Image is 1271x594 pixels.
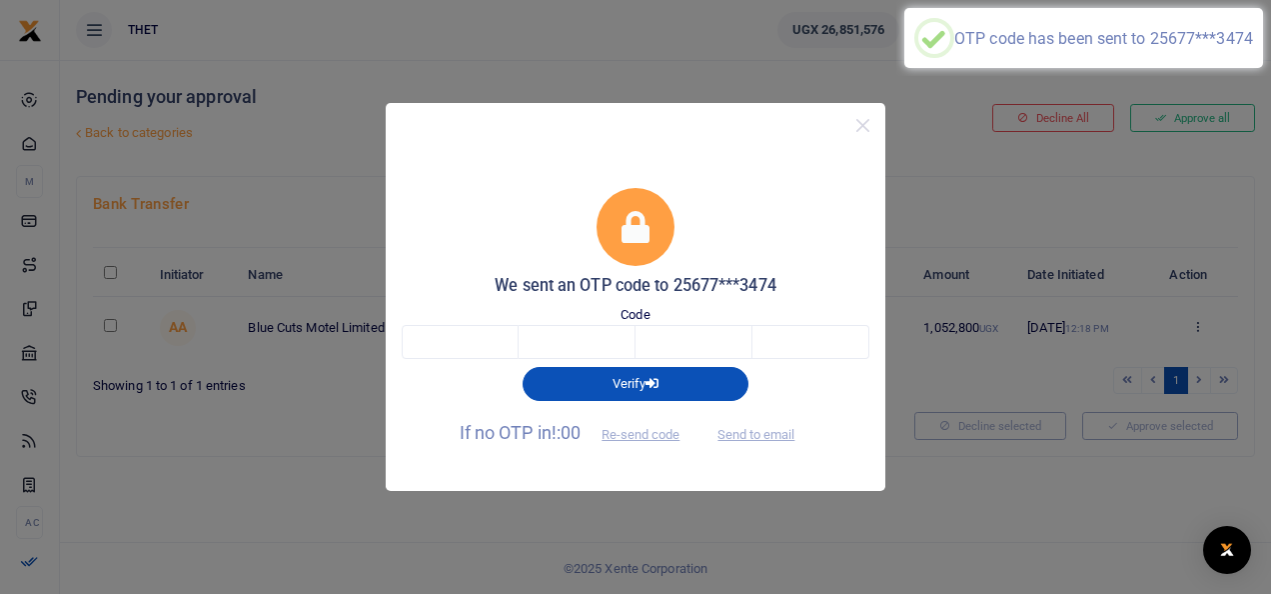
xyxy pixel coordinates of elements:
span: If no OTP in [460,422,697,443]
button: Close [848,111,877,140]
button: Verify [523,367,748,401]
h5: We sent an OTP code to 25677***3474 [402,276,869,296]
span: !:00 [552,422,581,443]
label: Code [621,305,649,325]
div: Open Intercom Messenger [1203,526,1251,574]
div: OTP code has been sent to 25677***3474 [954,29,1253,48]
